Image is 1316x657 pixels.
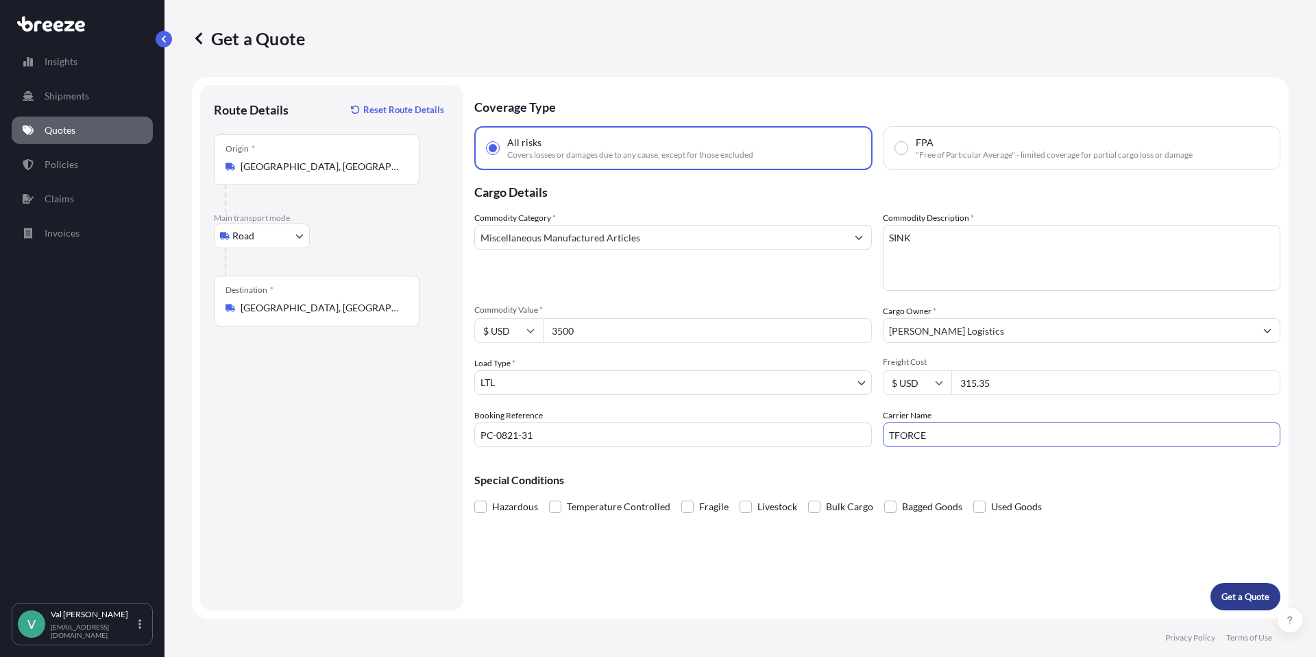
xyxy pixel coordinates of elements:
[883,357,1280,368] span: Freight Cost
[895,142,907,154] input: FPA"Free of Particular Average" - limited coverage for partial cargo loss or damage
[475,225,846,250] input: Select a commodity type
[214,101,289,118] p: Route Details
[192,27,305,49] p: Get a Quote
[12,82,153,110] a: Shipments
[883,422,1280,447] input: Enter name
[991,497,1042,517] span: Used Goods
[757,497,797,517] span: Livestock
[474,211,556,225] label: Commodity Category
[12,151,153,178] a: Policies
[45,89,89,103] p: Shipments
[883,409,931,422] label: Carrier Name
[51,609,136,620] p: Val [PERSON_NAME]
[1226,632,1272,643] a: Terms of Use
[474,422,872,447] input: Your internal reference
[12,48,153,75] a: Insights
[846,225,871,250] button: Show suggestions
[214,224,310,248] button: Select transport
[916,136,934,150] span: FPA
[951,370,1280,395] input: Enter amount
[45,226,80,240] p: Invoices
[543,318,872,343] input: Type amount
[474,304,872,315] span: Commodity Value
[1165,632,1215,643] a: Privacy Policy
[12,185,153,213] a: Claims
[474,85,1280,126] p: Coverage Type
[45,123,75,137] p: Quotes
[214,213,450,224] p: Main transport mode
[507,150,753,160] span: Covers losses or damages due to any cause, except for those excluded
[1221,590,1269,604] p: Get a Quote
[883,211,974,225] label: Commodity Description
[916,150,1193,160] span: "Free of Particular Average" - limited coverage for partial cargo loss or damage
[507,136,541,150] span: All risks
[344,99,450,121] button: Reset Route Details
[699,497,729,517] span: Fragile
[474,370,872,395] button: LTL
[51,623,136,639] p: [EMAIL_ADDRESS][DOMAIN_NAME]
[1210,583,1280,610] button: Get a Quote
[492,497,538,517] span: Hazardous
[241,160,402,174] input: Origin
[474,170,1280,211] p: Cargo Details
[12,219,153,247] a: Invoices
[474,475,1280,486] p: Special Conditions
[474,409,543,422] label: Booking Reference
[474,357,515,370] span: Load Type
[480,376,495,390] span: LTL
[45,158,78,171] p: Policies
[12,117,153,144] a: Quotes
[45,55,77,69] p: Insights
[567,497,670,517] span: Temperature Controlled
[902,497,962,517] span: Bagged Goods
[884,318,1255,343] input: Full name
[883,304,936,318] label: Cargo Owner
[487,142,499,154] input: All risksCovers losses or damages due to any cause, except for those excluded
[45,192,74,206] p: Claims
[363,103,444,117] p: Reset Route Details
[226,285,273,296] div: Destination
[232,229,254,243] span: Road
[1255,318,1280,343] button: Show suggestions
[27,617,36,631] span: V
[826,497,873,517] span: Bulk Cargo
[241,301,402,315] input: Destination
[226,143,255,154] div: Origin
